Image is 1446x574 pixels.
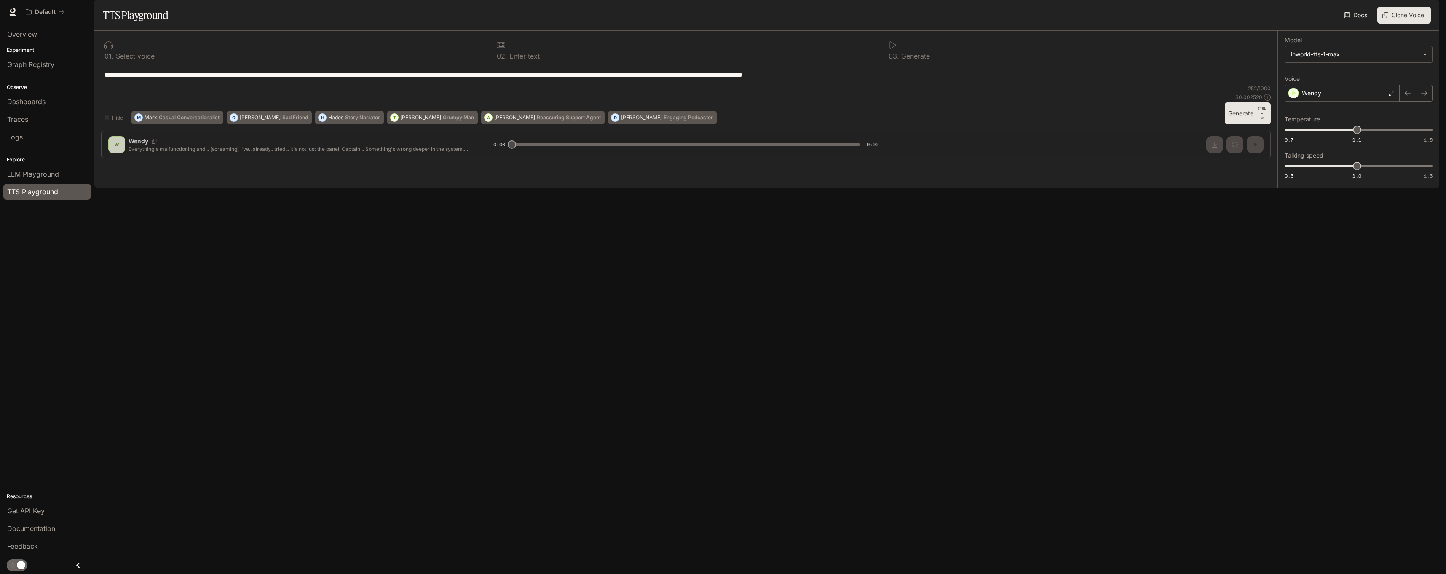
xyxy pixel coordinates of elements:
button: Hide [101,111,128,124]
p: Enter text [507,53,540,59]
button: MMarkCasual Conversationalist [131,111,223,124]
p: 0 1 . [104,53,114,59]
button: GenerateCTRL +⏎ [1225,102,1271,124]
a: Docs [1342,7,1371,24]
p: Story Narrator [345,115,380,120]
span: 0.7 [1285,136,1293,143]
div: M [135,111,142,124]
p: Reassuring Support Agent [537,115,601,120]
span: 1.5 [1424,172,1433,180]
button: HHadesStory Narrator [315,111,384,124]
p: 252 / 1000 [1248,85,1271,92]
p: Talking speed [1285,153,1323,158]
p: [PERSON_NAME] [494,115,535,120]
p: [PERSON_NAME] [400,115,441,120]
p: Sad Friend [282,115,308,120]
p: CTRL + [1257,106,1267,116]
p: Mark [145,115,157,120]
div: H [319,111,326,124]
p: Default [35,8,56,16]
span: 1.1 [1352,136,1361,143]
div: A [485,111,492,124]
button: Clone Voice [1377,7,1431,24]
span: 1.0 [1352,172,1361,180]
p: Hades [328,115,343,120]
p: Casual Conversationalist [159,115,220,120]
p: 0 2 . [497,53,507,59]
span: 1.5 [1424,136,1433,143]
p: Generate [899,53,930,59]
p: Engaging Podcaster [664,115,713,120]
p: [PERSON_NAME] [621,115,662,120]
p: $ 0.002520 [1235,94,1262,101]
p: Grumpy Man [443,115,474,120]
p: Select voice [114,53,155,59]
h1: TTS Playground [103,7,168,24]
button: A[PERSON_NAME]Reassuring Support Agent [481,111,605,124]
div: O [230,111,238,124]
div: D [611,111,619,124]
p: Wendy [1302,89,1321,97]
div: inworld-tts-1-max [1291,50,1419,59]
p: Temperature [1285,116,1320,122]
div: T [391,111,398,124]
p: ⏎ [1257,106,1267,121]
span: 0.5 [1285,172,1293,180]
button: D[PERSON_NAME]Engaging Podcaster [608,111,717,124]
p: 0 3 . [889,53,899,59]
div: inworld-tts-1-max [1285,46,1432,62]
button: O[PERSON_NAME]Sad Friend [227,111,312,124]
button: All workspaces [22,3,69,20]
p: [PERSON_NAME] [240,115,281,120]
button: T[PERSON_NAME]Grumpy Man [387,111,478,124]
p: Model [1285,37,1302,43]
p: Voice [1285,76,1300,82]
